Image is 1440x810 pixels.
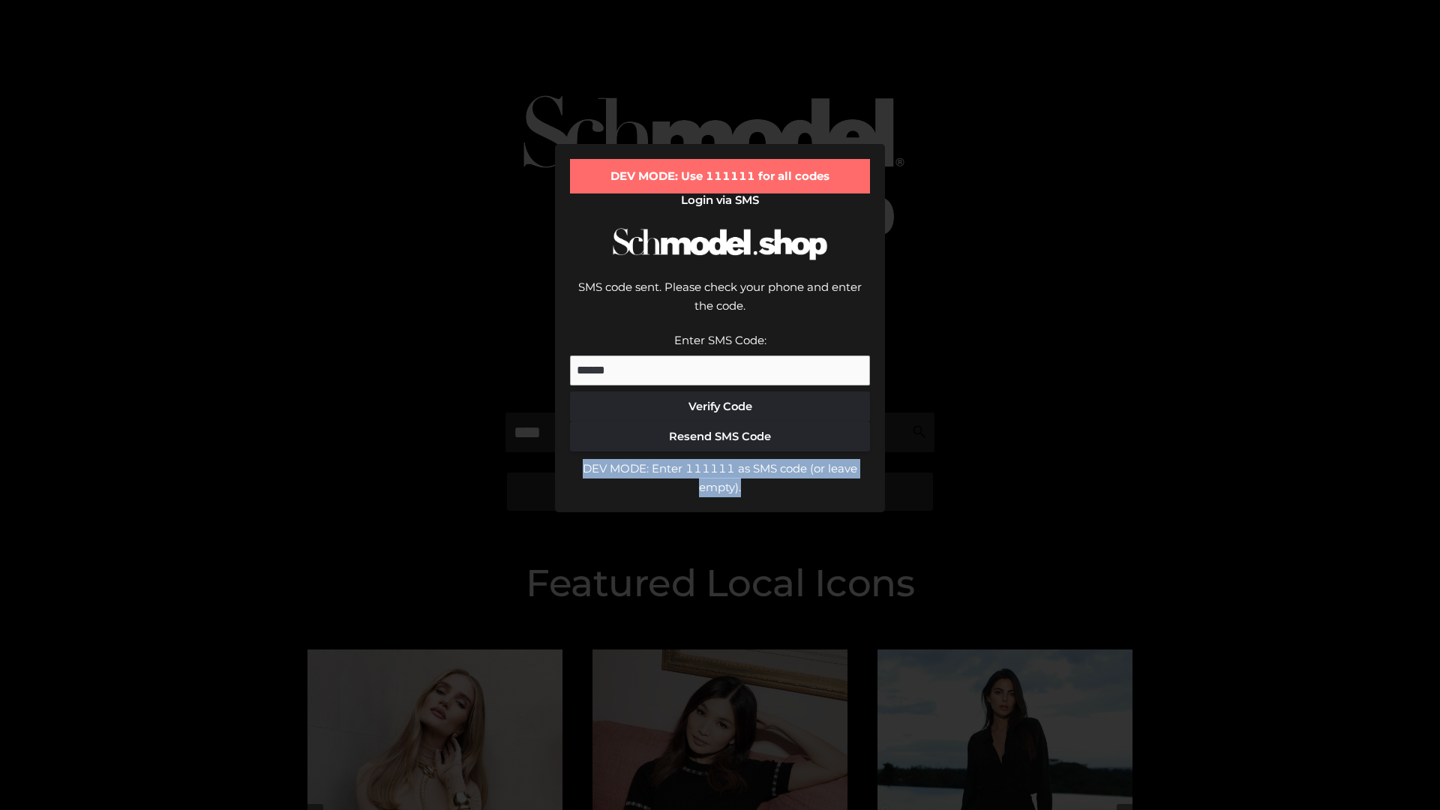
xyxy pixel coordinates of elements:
div: DEV MODE: Enter 111111 as SMS code (or leave empty). [570,459,870,497]
button: Verify Code [570,391,870,421]
div: SMS code sent. Please check your phone and enter the code. [570,277,870,331]
h2: Login via SMS [570,193,870,207]
button: Resend SMS Code [570,421,870,451]
div: DEV MODE: Use 111111 for all codes [570,159,870,193]
img: Schmodel Logo [607,214,832,274]
label: Enter SMS Code: [674,333,766,347]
